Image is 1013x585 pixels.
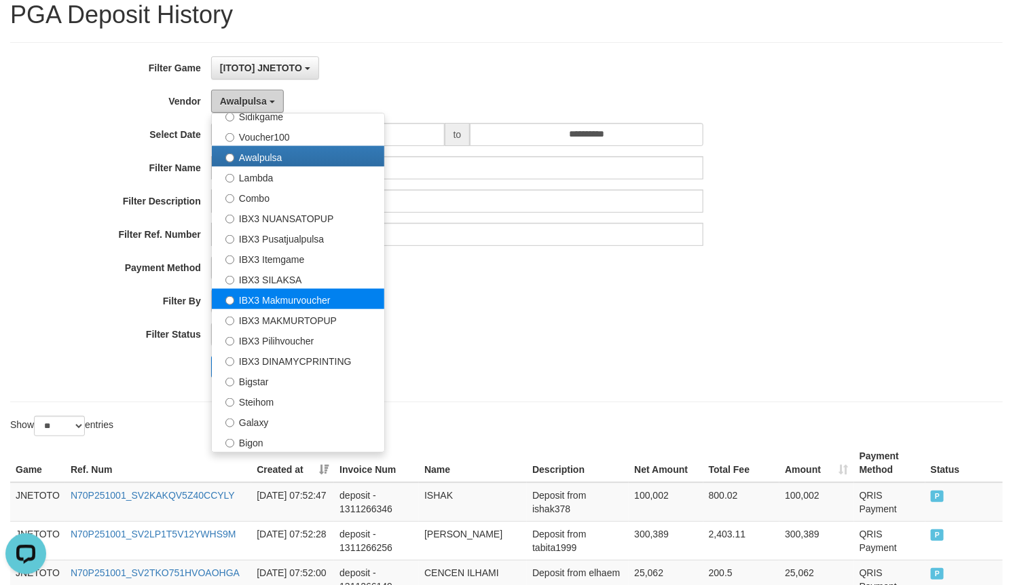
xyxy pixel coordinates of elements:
input: Voucher100 [225,133,234,142]
a: N70P251001_SV2TKO751HVOAOHGA [71,567,240,578]
td: QRIS Payment [854,482,925,522]
td: [DATE] 07:52:28 [251,521,334,560]
label: Bigstar [212,370,384,391]
input: IBX3 MAKMURTOPUP [225,317,234,325]
label: Bigon [212,431,384,452]
th: Payment Method [854,444,925,482]
label: Sidikgame [212,105,384,126]
label: Combo [212,187,384,207]
th: Invoice Num [334,444,419,482]
input: Lambda [225,174,234,183]
button: Awalpulsa [211,90,284,113]
label: Awalpulsa [212,146,384,166]
label: Steihom [212,391,384,411]
span: [ITOTO] JNETOTO [220,63,302,73]
label: Show entries [10,416,113,436]
input: Galaxy [225,419,234,427]
td: [DATE] 07:52:47 [251,482,334,522]
td: JNETOTO [10,521,65,560]
td: Deposit from tabita1999 [527,521,629,560]
input: IBX3 NUANSATOPUP [225,215,234,224]
span: PAID [931,529,944,541]
input: IBX3 Pusatjualpulsa [225,235,234,244]
label: Voucher100 [212,126,384,146]
select: Showentries [34,416,85,436]
label: IBX3 Pilihvoucher [212,330,384,350]
td: Deposit from ishak378 [527,482,629,522]
td: 2,403.11 [703,521,779,560]
input: IBX3 DINAMYCPRINTING [225,357,234,366]
label: IBX3 Makmurvoucher [212,289,384,309]
a: N70P251001_SV2KAKQV5Z40CCYLY [71,490,235,501]
td: 100,002 [629,482,703,522]
td: 800.02 [703,482,779,522]
td: 300,389 [629,521,703,560]
th: Amount: activate to sort column ascending [779,444,853,482]
label: IBX3 DINAMYCPRINTING [212,350,384,370]
span: to [445,123,471,146]
h1: PGA Deposit History [10,1,1003,29]
label: Lambda [212,166,384,187]
input: IBX3 Itemgame [225,255,234,264]
span: PAID [931,568,944,580]
input: Bigon [225,439,234,448]
input: IBX3 Makmurvoucher [225,296,234,305]
input: Combo [225,194,234,203]
th: Total Fee [703,444,779,482]
span: Awalpulsa [220,96,267,107]
input: Awalpulsa [225,154,234,162]
input: IBX3 SILAKSA [225,276,234,285]
span: PAID [931,491,944,502]
input: Steihom [225,398,234,407]
label: Galaxy [212,411,384,431]
th: Status [925,444,1003,482]
td: deposit - 1311266346 [334,482,419,522]
label: IBX3 NUANSATOPUP [212,207,384,228]
th: Name [419,444,527,482]
td: ISHAK [419,482,527,522]
label: IBX3 SILAKSA [212,268,384,289]
th: Net Amount [629,444,703,482]
input: Sidikgame [225,113,234,122]
button: [ITOTO] JNETOTO [211,56,319,79]
td: deposit - 1311266256 [334,521,419,560]
td: 100,002 [779,482,853,522]
td: [PERSON_NAME] [419,521,527,560]
label: IBX3 MAKMURTOPUP [212,309,384,330]
button: Open LiveChat chat widget [5,5,46,46]
label: IBX3 Pusatjualpulsa [212,228,384,248]
th: Game [10,444,65,482]
td: QRIS Payment [854,521,925,560]
td: JNETOTO [10,482,65,522]
th: Description [527,444,629,482]
label: IBX3 Itemgame [212,248,384,268]
input: IBX3 Pilihvoucher [225,337,234,346]
a: N70P251001_SV2LP1T5V12YWHS9M [71,529,236,539]
td: 300,389 [779,521,853,560]
input: Bigstar [225,378,234,387]
th: Ref. Num [65,444,251,482]
th: Created at: activate to sort column ascending [251,444,334,482]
